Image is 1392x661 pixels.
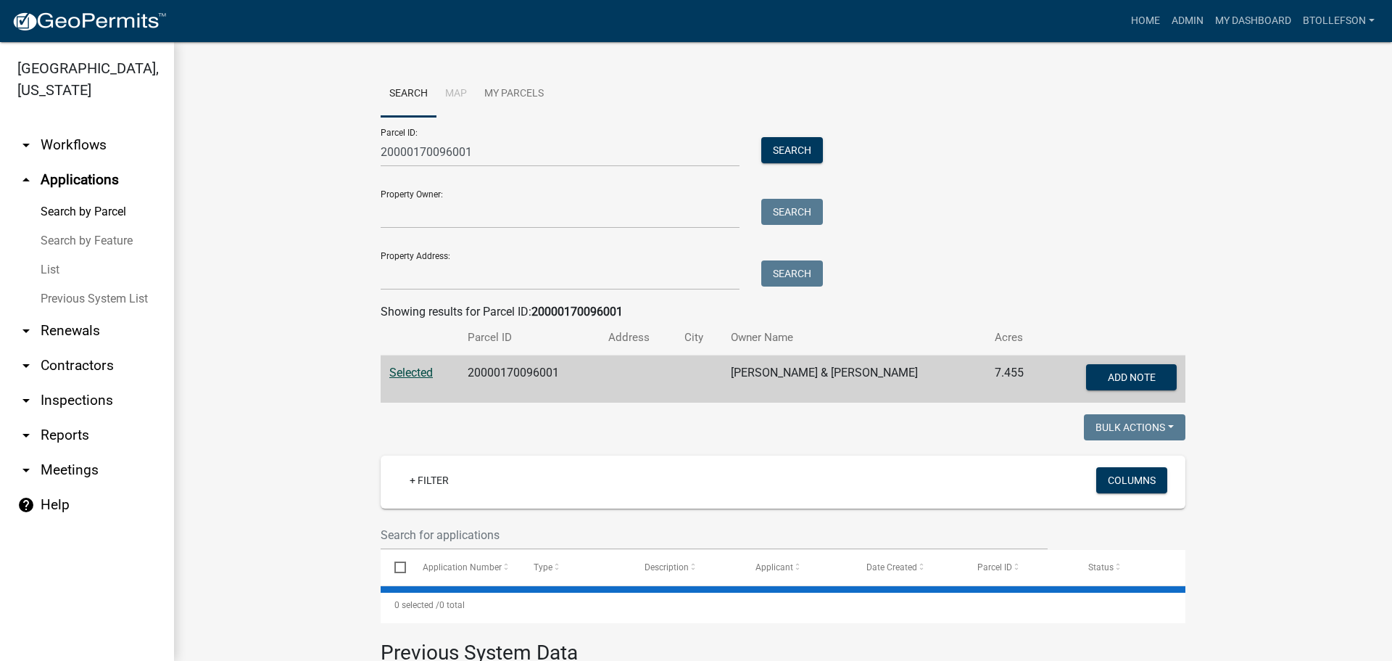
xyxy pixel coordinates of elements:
[986,321,1046,355] th: Acres
[1297,7,1380,35] a: btollefson
[1125,7,1166,35] a: Home
[17,322,35,340] i: arrow_drop_down
[964,550,1074,585] datatable-header-cell: Parcel ID
[531,305,623,319] strong: 20000170096001
[1209,7,1297,35] a: My Dashboard
[761,137,823,163] button: Search
[755,562,793,572] span: Applicant
[534,562,552,572] span: Type
[722,356,986,403] td: [PERSON_NAME] & [PERSON_NAME]
[977,562,1012,572] span: Parcel ID
[381,550,408,585] datatable-header-cell: Select
[1074,550,1185,585] datatable-header-cell: Status
[986,356,1046,403] td: 7.455
[1166,7,1209,35] a: Admin
[761,199,823,225] button: Search
[394,600,439,610] span: 0 selected /
[1096,467,1167,493] button: Columns
[722,321,986,355] th: Owner Name
[17,171,35,189] i: arrow_drop_up
[17,357,35,374] i: arrow_drop_down
[381,303,1185,321] div: Showing results for Parcel ID:
[381,520,1048,550] input: Search for applications
[631,550,742,585] datatable-header-cell: Description
[1086,364,1177,390] button: Add Note
[17,461,35,479] i: arrow_drop_down
[17,392,35,409] i: arrow_drop_down
[1088,562,1114,572] span: Status
[408,550,519,585] datatable-header-cell: Application Number
[853,550,964,585] datatable-header-cell: Date Created
[1107,371,1155,383] span: Add Note
[17,496,35,514] i: help
[17,427,35,444] i: arrow_drop_down
[1084,414,1185,440] button: Bulk Actions
[476,71,552,118] a: My Parcels
[742,550,853,585] datatable-header-cell: Applicant
[459,321,600,355] th: Parcel ID
[17,136,35,154] i: arrow_drop_down
[866,562,917,572] span: Date Created
[389,366,433,379] a: Selected
[761,260,823,287] button: Search
[519,550,630,585] datatable-header-cell: Type
[423,562,502,572] span: Application Number
[645,562,689,572] span: Description
[381,71,436,118] a: Search
[381,587,1185,623] div: 0 total
[398,467,460,493] a: + Filter
[459,356,600,403] td: 20000170096001
[600,321,676,355] th: Address
[676,321,723,355] th: City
